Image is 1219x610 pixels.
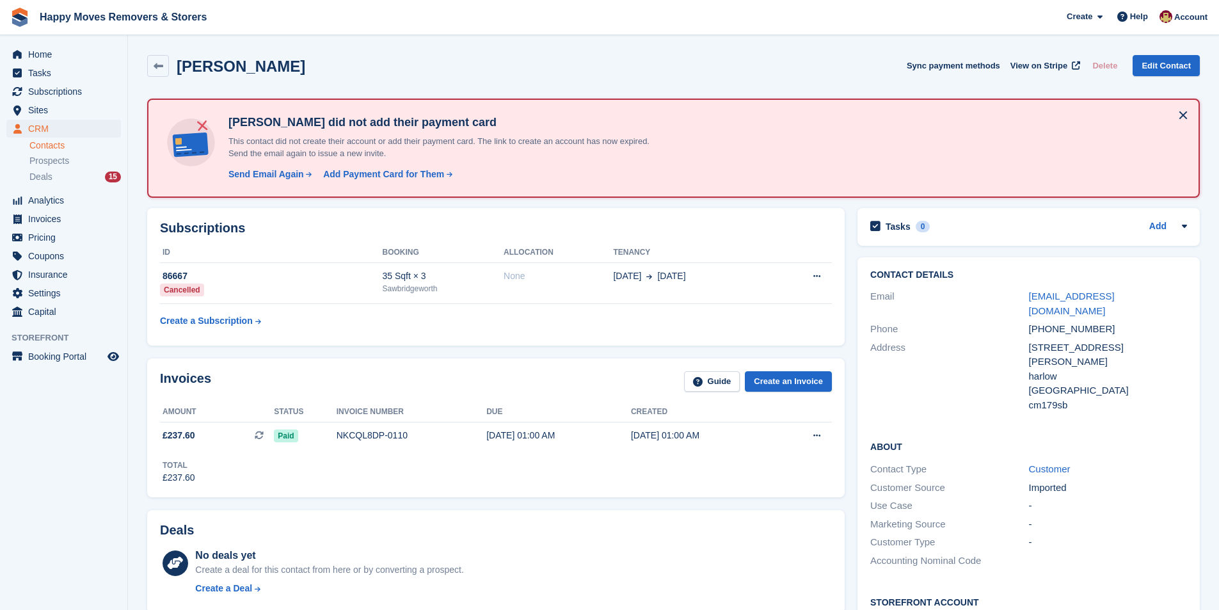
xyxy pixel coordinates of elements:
[163,471,195,485] div: £237.60
[195,582,252,595] div: Create a Deal
[337,402,487,422] th: Invoice number
[6,247,121,265] a: menu
[870,481,1028,495] div: Customer Source
[870,554,1028,568] div: Accounting Nominal Code
[1029,463,1071,474] a: Customer
[337,429,487,442] div: NKCQL8DP-0110
[870,270,1187,280] h2: Contact Details
[29,170,121,184] a: Deals 15
[870,341,1028,413] div: Address
[6,348,121,365] a: menu
[6,266,121,284] a: menu
[1067,10,1092,23] span: Create
[6,101,121,119] a: menu
[28,191,105,209] span: Analytics
[870,462,1028,477] div: Contact Type
[28,210,105,228] span: Invoices
[870,535,1028,550] div: Customer Type
[160,314,253,328] div: Create a Subscription
[28,348,105,365] span: Booking Portal
[163,460,195,471] div: Total
[6,45,121,63] a: menu
[6,284,121,302] a: menu
[6,83,121,100] a: menu
[160,284,204,296] div: Cancelled
[28,266,105,284] span: Insurance
[28,303,105,321] span: Capital
[1130,10,1148,23] span: Help
[6,120,121,138] a: menu
[1029,499,1187,513] div: -
[10,8,29,27] img: stora-icon-8386f47178a22dfd0bd8f6a31ec36ba5ce8667c1dd55bd0f319d3a0aa187defe.svg
[1174,11,1207,24] span: Account
[1149,220,1167,234] a: Add
[870,440,1187,453] h2: About
[613,269,641,283] span: [DATE]
[274,402,336,422] th: Status
[1029,291,1115,316] a: [EMAIL_ADDRESS][DOMAIN_NAME]
[6,303,121,321] a: menu
[504,243,613,263] th: Allocation
[163,429,195,442] span: £237.60
[870,499,1028,513] div: Use Case
[195,563,463,577] div: Create a deal for this contact from here or by converting a prospect.
[28,101,105,119] span: Sites
[1029,369,1187,384] div: harlow
[323,168,444,181] div: Add Payment Card for Them
[6,191,121,209] a: menu
[160,221,832,236] h2: Subscriptions
[504,269,613,283] div: None
[223,115,671,130] h4: [PERSON_NAME] did not add their payment card
[28,45,105,63] span: Home
[6,210,121,228] a: menu
[105,172,121,182] div: 15
[29,171,52,183] span: Deals
[35,6,212,28] a: Happy Moves Removers & Storers
[274,429,298,442] span: Paid
[29,154,121,168] a: Prospects
[160,243,382,263] th: ID
[1029,398,1187,413] div: cm179sb
[195,582,463,595] a: Create a Deal
[870,322,1028,337] div: Phone
[382,283,504,294] div: Sawbridgeworth
[907,55,1000,76] button: Sync payment methods
[106,349,121,364] a: Preview store
[195,548,463,563] div: No deals yet
[1159,10,1172,23] img: Steven Fry
[223,135,671,160] p: This contact did not create their account or add their payment card. The link to create an accoun...
[684,371,740,392] a: Guide
[886,221,911,232] h2: Tasks
[160,371,211,392] h2: Invoices
[486,429,631,442] div: [DATE] 01:00 AM
[631,429,776,442] div: [DATE] 01:00 AM
[28,64,105,82] span: Tasks
[6,64,121,82] a: menu
[1029,517,1187,532] div: -
[164,115,218,170] img: no-card-linked-e7822e413c904bf8b177c4d89f31251c4716f9871600ec3ca5bfc59e148c83f4.svg
[12,332,127,344] span: Storefront
[870,517,1028,532] div: Marketing Source
[29,155,69,167] span: Prospects
[28,83,105,100] span: Subscriptions
[1029,322,1187,337] div: [PHONE_NUMBER]
[160,309,261,333] a: Create a Subscription
[382,243,504,263] th: Booking
[160,523,194,538] h2: Deals
[1029,481,1187,495] div: Imported
[28,229,105,246] span: Pricing
[29,140,121,152] a: Contacts
[318,168,454,181] a: Add Payment Card for Them
[657,269,685,283] span: [DATE]
[486,402,631,422] th: Due
[870,595,1187,608] h2: Storefront Account
[1029,383,1187,398] div: [GEOGRAPHIC_DATA]
[916,221,930,232] div: 0
[6,229,121,246] a: menu
[382,269,504,283] div: 35 Sqft × 3
[1087,55,1122,76] button: Delete
[160,269,382,283] div: 86667
[160,402,274,422] th: Amount
[28,120,105,138] span: CRM
[177,58,305,75] h2: [PERSON_NAME]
